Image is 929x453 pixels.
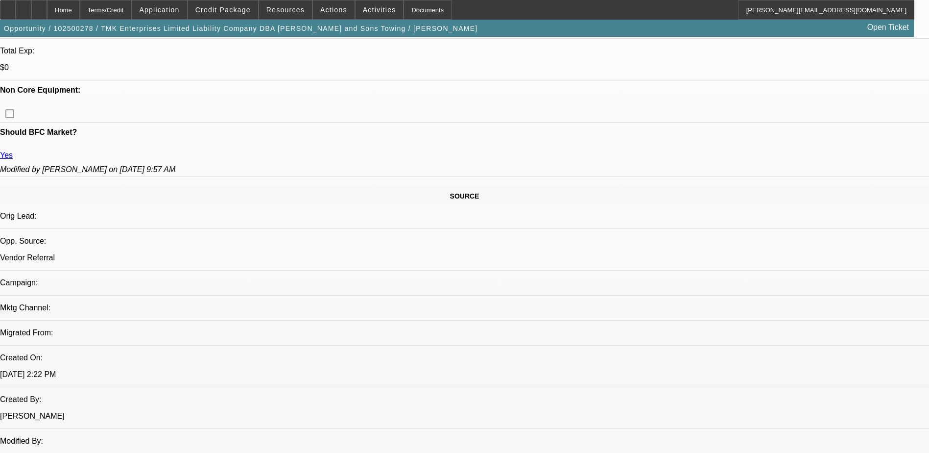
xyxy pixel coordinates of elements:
[363,6,396,14] span: Activities
[132,0,187,19] button: Application
[195,6,251,14] span: Credit Package
[313,0,355,19] button: Actions
[320,6,347,14] span: Actions
[259,0,312,19] button: Resources
[863,19,913,36] a: Open Ticket
[450,192,479,200] span: SOURCE
[139,6,179,14] span: Application
[188,0,258,19] button: Credit Package
[4,25,477,32] span: Opportunity / 102500278 / TMK Enterprises Limited Liability Company DBA [PERSON_NAME] and Sons To...
[356,0,404,19] button: Activities
[266,6,305,14] span: Resources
